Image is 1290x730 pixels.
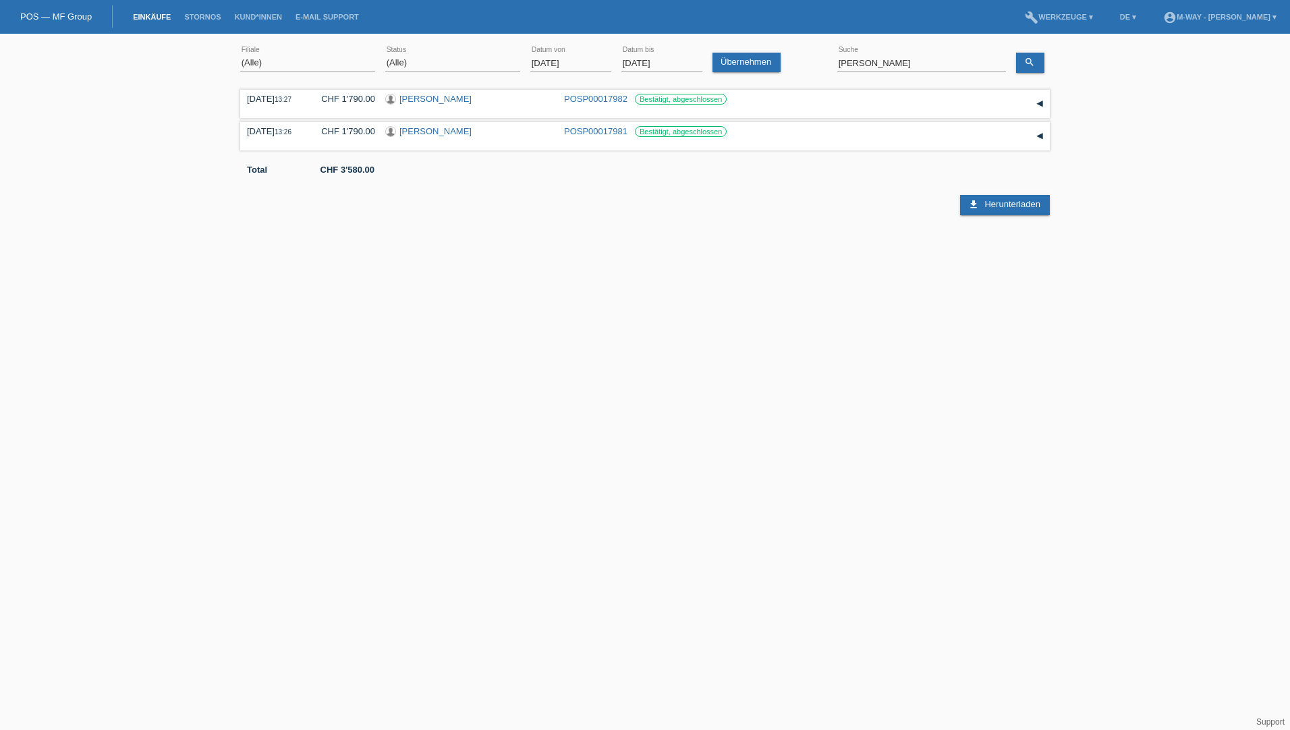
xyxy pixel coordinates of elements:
[177,13,227,21] a: Stornos
[275,128,291,136] span: 13:26
[247,165,267,175] b: Total
[960,195,1050,215] a: download Herunterladen
[1156,13,1283,21] a: account_circlem-way - [PERSON_NAME] ▾
[399,126,472,136] a: [PERSON_NAME]
[311,126,375,136] div: CHF 1'790.00
[126,13,177,21] a: Einkäufe
[1016,53,1044,73] a: search
[635,94,727,105] label: Bestätigt, abgeschlossen
[712,53,781,72] a: Übernehmen
[1256,717,1285,727] a: Support
[275,96,291,103] span: 13:27
[1018,13,1100,21] a: buildWerkzeuge ▾
[311,94,375,104] div: CHF 1'790.00
[564,94,627,104] a: POSP00017982
[564,126,627,136] a: POSP00017981
[320,165,374,175] b: CHF 3'580.00
[399,94,472,104] a: [PERSON_NAME]
[1030,94,1050,114] div: auf-/zuklappen
[1030,126,1050,146] div: auf-/zuklappen
[228,13,289,21] a: Kund*innen
[20,11,92,22] a: POS — MF Group
[1163,11,1177,24] i: account_circle
[968,199,979,210] i: download
[1025,11,1038,24] i: build
[635,126,727,137] label: Bestätigt, abgeschlossen
[1024,57,1035,67] i: search
[289,13,366,21] a: E-Mail Support
[1113,13,1143,21] a: DE ▾
[247,126,301,136] div: [DATE]
[247,94,301,104] div: [DATE]
[984,199,1040,209] span: Herunterladen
